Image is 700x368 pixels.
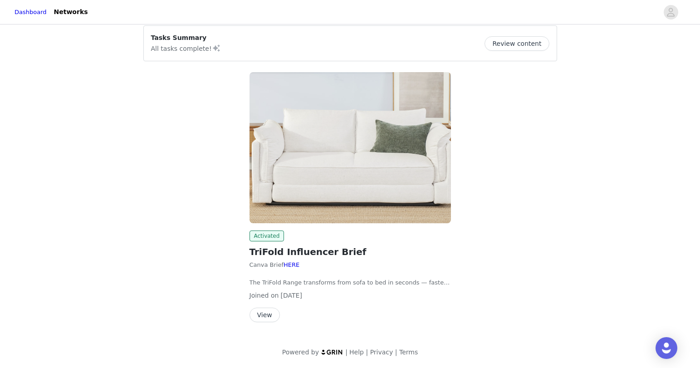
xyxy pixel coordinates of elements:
h2: TriFold Influencer Brief [250,245,451,259]
span: Canva Brief The TriFold Range transforms from sofa to bed in seconds — faster than you can say “l... [250,261,450,295]
a: Networks [49,2,93,22]
a: Privacy [370,348,393,356]
div: avatar [666,5,675,20]
div: Open Intercom Messenger [656,337,677,359]
span: Joined on [250,292,279,299]
p: Tasks Summary [151,33,221,43]
a: Terms [399,348,418,356]
img: Ecosa [250,72,451,223]
span: | [395,348,397,356]
p: All tasks complete! [151,43,221,54]
a: Help [349,348,364,356]
a: View [250,312,280,319]
span: | [366,348,368,356]
span: Powered by [282,348,319,356]
span: | [345,348,348,356]
a: HERE [284,261,299,268]
a: Dashboard [15,8,47,17]
span: Activated [250,231,284,241]
span: [DATE] [281,292,302,299]
button: View [250,308,280,322]
button: Review content [485,36,549,51]
img: logo [321,349,343,355]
